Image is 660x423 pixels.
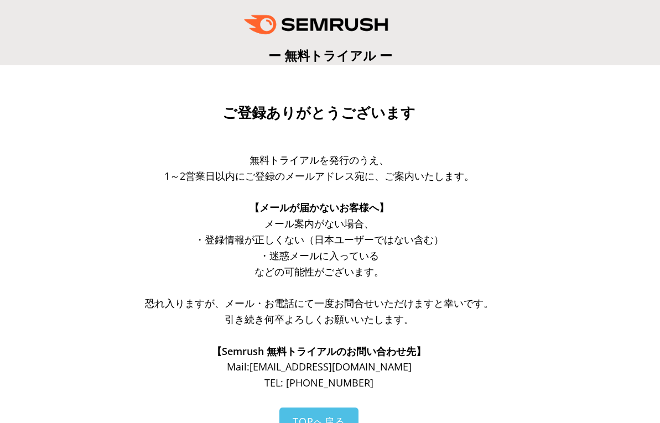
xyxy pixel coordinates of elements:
span: 引き続き何卒よろしくお願いいたします。 [225,312,414,326]
span: 無料トライアルを発行のうえ、 [250,153,389,166]
span: ・登録情報が正しくない（日本ユーザーではない含む） [195,233,444,246]
span: ー 無料トライアル ー [268,46,392,64]
span: Mail: [EMAIL_ADDRESS][DOMAIN_NAME] [227,360,412,373]
span: 【メールが届かないお客様へ】 [250,201,389,214]
span: メール案内がない場合、 [264,217,374,230]
span: 恐れ入りますが、メール・お電話にて一度お問合せいただけますと幸いです。 [145,296,493,310]
span: などの可能性がございます。 [254,265,384,278]
span: ご登録ありがとうございます [222,105,415,121]
span: 【Semrush 無料トライアルのお問い合わせ先】 [212,344,426,358]
span: 1～2営業日以内にご登録のメールアドレス宛に、ご案内いたします。 [164,169,474,182]
span: ・迷惑メールに入っている [259,249,379,262]
span: TEL: [PHONE_NUMBER] [264,376,373,389]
